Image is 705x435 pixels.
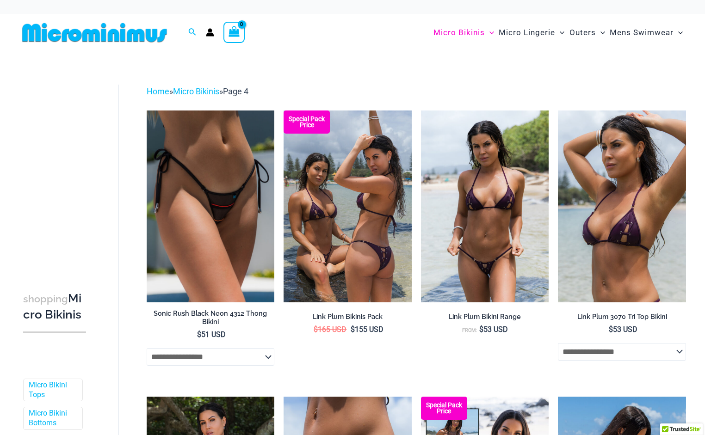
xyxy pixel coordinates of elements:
[555,21,564,44] span: Menu Toggle
[421,312,549,325] a: Link Plum Bikini Range
[462,327,477,333] span: From:
[223,86,248,96] span: Page 4
[421,312,549,321] h2: Link Plum Bikini Range
[430,17,686,48] nav: Site Navigation
[173,86,219,96] a: Micro Bikinis
[479,325,508,334] bdi: 53 USD
[558,110,686,302] a: Link Plum 3070 Tri Top 01Link Plum 3070 Tri Top 2031 Cheeky 01Link Plum 3070 Tri Top 2031 Cheeky 01
[421,110,549,302] img: Link Plum 3070 Tri Top 4580 Micro 01
[23,291,86,323] h3: Micro Bikinis
[23,293,68,305] span: shopping
[674,21,683,44] span: Menu Toggle
[147,309,275,326] h2: Sonic Rush Black Neon 4312 Thong Bikini
[567,18,607,47] a: OutersMenu ToggleMenu Toggle
[421,110,549,302] a: Link Plum 3070 Tri Top 4580 Micro 01Link Plum 3070 Tri Top 4580 Micro 05Link Plum 3070 Tri Top 45...
[284,312,412,321] h2: Link Plum Bikinis Pack
[197,330,201,339] span: $
[499,21,555,44] span: Micro Lingerie
[314,325,318,334] span: $
[223,22,245,43] a: View Shopping Cart, empty
[351,325,383,334] bdi: 155 USD
[188,27,197,38] a: Search icon link
[421,402,467,414] b: Special Pack Price
[23,77,106,262] iframe: TrustedSite Certified
[284,110,412,302] a: Bikini Pack Plum Link Plum 3070 Tri Top 4580 Micro 04Link Plum 3070 Tri Top 4580 Micro 04
[284,110,412,302] img: Bikini Pack Plum
[147,110,275,302] a: Sonic Rush Black Neon 4312 Thong Bikini 01Sonic Rush Black Neon 4312 Thong Bikini 02Sonic Rush Bl...
[609,325,637,334] bdi: 53 USD
[29,380,75,400] a: Micro Bikini Tops
[485,21,494,44] span: Menu Toggle
[558,312,686,321] h2: Link Plum 3070 Tri Top Bikini
[197,330,226,339] bdi: 51 USD
[19,22,171,43] img: MM SHOP LOGO FLAT
[433,21,485,44] span: Micro Bikinis
[147,86,248,96] span: » »
[609,325,613,334] span: $
[431,18,496,47] a: Micro BikinisMenu ToggleMenu Toggle
[351,325,355,334] span: $
[496,18,567,47] a: Micro LingerieMenu ToggleMenu Toggle
[147,86,169,96] a: Home
[284,312,412,325] a: Link Plum Bikinis Pack
[607,18,685,47] a: Mens SwimwearMenu ToggleMenu Toggle
[147,309,275,330] a: Sonic Rush Black Neon 4312 Thong Bikini
[29,409,75,428] a: Micro Bikini Bottoms
[558,312,686,325] a: Link Plum 3070 Tri Top Bikini
[206,28,214,37] a: Account icon link
[558,110,686,302] img: Link Plum 3070 Tri Top 01
[147,110,275,302] img: Sonic Rush Black Neon 4312 Thong Bikini 01
[596,21,605,44] span: Menu Toggle
[569,21,596,44] span: Outers
[284,116,330,128] b: Special Pack Price
[610,21,674,44] span: Mens Swimwear
[314,325,346,334] bdi: 165 USD
[479,325,483,334] span: $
